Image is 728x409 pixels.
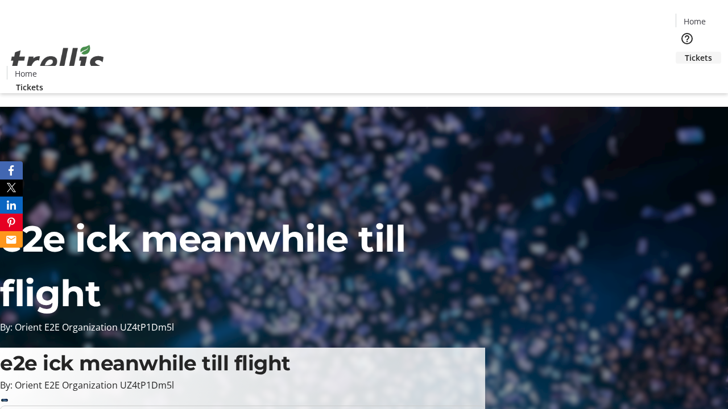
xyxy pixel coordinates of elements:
[7,32,108,89] img: Orient E2E Organization UZ4tP1Dm5l's Logo
[676,15,713,27] a: Home
[684,15,706,27] span: Home
[15,68,37,80] span: Home
[685,52,712,64] span: Tickets
[16,81,43,93] span: Tickets
[676,27,698,50] button: Help
[7,81,52,93] a: Tickets
[676,64,698,86] button: Cart
[7,68,44,80] a: Home
[676,52,721,64] a: Tickets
